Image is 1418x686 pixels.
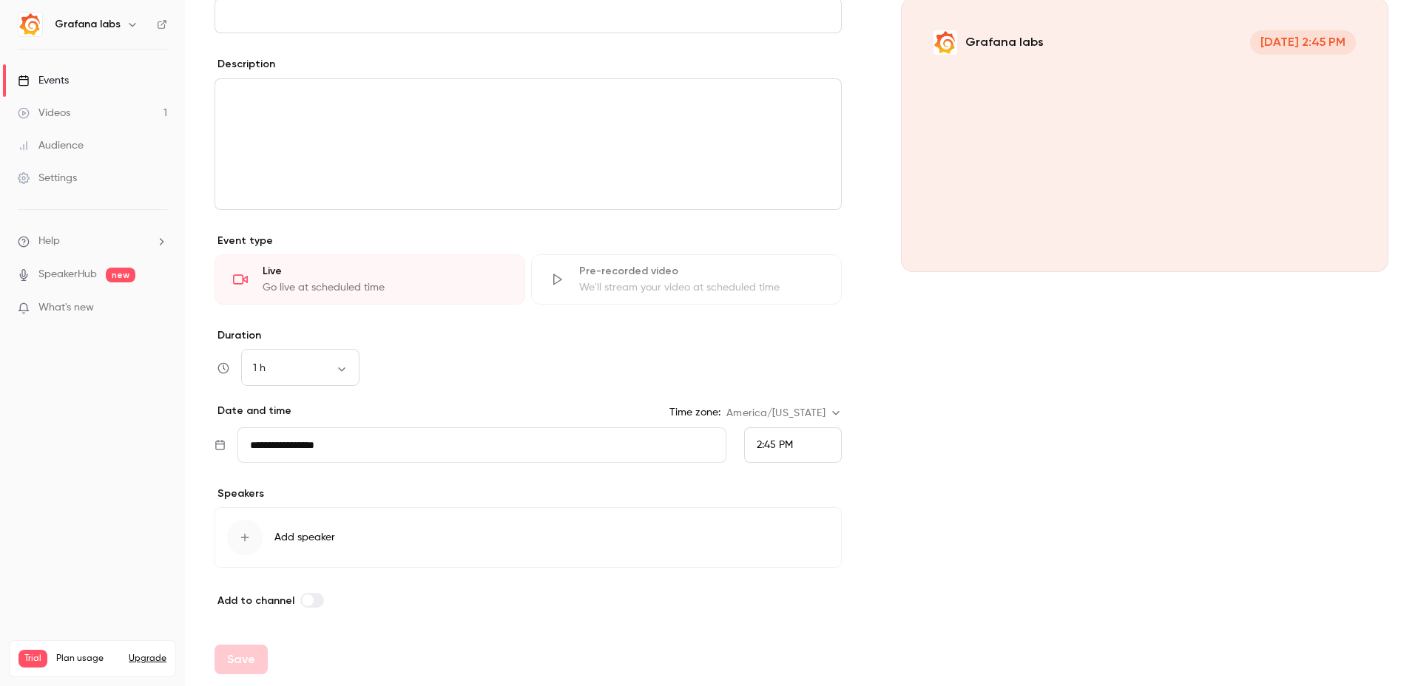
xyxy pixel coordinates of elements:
div: Videos [18,106,70,120]
div: From [744,427,842,463]
span: Add speaker [274,530,335,545]
p: Speakers [215,486,842,501]
label: Time zone: [669,405,720,420]
button: Add speaker [215,507,842,568]
p: Event type [215,234,842,248]
span: Plan usage [56,653,120,665]
div: editor [215,79,841,209]
span: 2:45 PM [757,440,793,450]
label: Duration [215,328,842,343]
button: Upgrade [129,653,166,665]
a: SpeakerHub [38,267,97,282]
div: Audience [18,138,84,153]
span: Add to channel [217,594,294,607]
div: Events [18,73,69,88]
div: 1 h [241,361,359,376]
span: Help [38,234,60,249]
span: new [106,268,135,282]
li: help-dropdown-opener [18,234,167,249]
span: Trial [18,650,47,668]
div: Settings [18,171,77,186]
label: Description [215,57,275,72]
div: Pre-recorded video [579,264,823,279]
img: Grafana labs [18,13,42,36]
div: Live [263,264,507,279]
div: We'll stream your video at scheduled time [579,280,823,295]
div: LiveGo live at scheduled time [215,254,525,305]
p: Date and time [215,404,291,418]
section: description [215,78,842,210]
h6: Grafana labs [55,17,121,32]
div: Go live at scheduled time [263,280,507,295]
span: What's new [38,300,94,316]
div: America/[US_STATE] [726,406,841,421]
div: Pre-recorded videoWe'll stream your video at scheduled time [531,254,842,305]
